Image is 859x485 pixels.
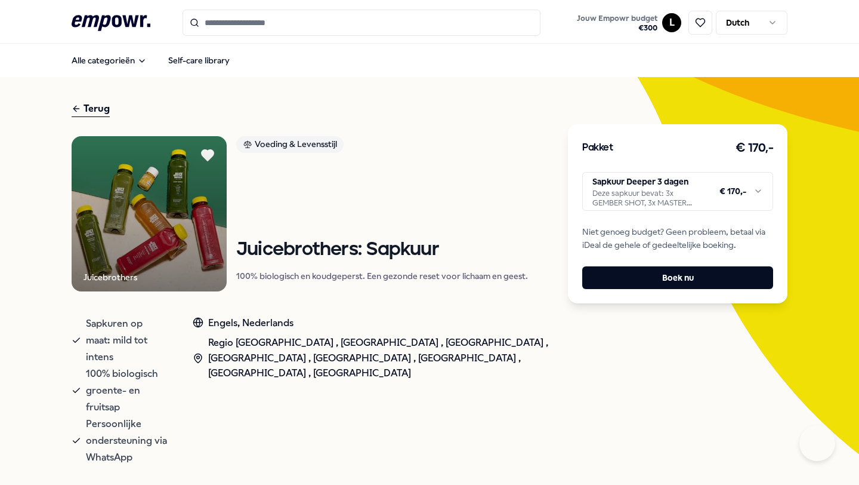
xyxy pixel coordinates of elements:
[183,10,540,36] input: Search for products, categories or subcategories
[159,48,239,72] a: Self-care library
[236,136,344,153] div: Voeding & Levensstijl
[84,271,137,284] div: Juicebrothers
[236,136,528,157] a: Voeding & Levensstijl
[582,225,773,252] span: Niet genoeg budget? Geen probleem, betaal via iDeal de gehele of gedeeltelijke boeking.
[72,136,227,291] img: Product Image
[62,48,156,72] button: Alle categorieën
[577,14,657,23] span: Jouw Empowr budget
[72,101,110,117] div: Terug
[577,23,657,33] span: € 300
[799,425,835,461] iframe: Help Scout Beacon - Open
[62,48,239,72] nav: Main
[236,270,528,282] p: 100% biologisch en koudgeperst. Een gezonde reset voor lichaam en geest.
[193,315,549,331] div: Engels, Nederlands
[572,10,662,35] a: Jouw Empowr budget€300
[662,13,681,32] button: L
[193,335,549,381] div: Regio [GEOGRAPHIC_DATA] , [GEOGRAPHIC_DATA] , [GEOGRAPHIC_DATA] , [GEOGRAPHIC_DATA] , [GEOGRAPHIC...
[236,240,528,260] h1: Juicebrothers: Sapkuur
[86,366,169,416] span: 100% biologisch groente- en fruitsap
[736,139,774,158] h3: € 170,-
[86,315,169,366] span: Sapkuren op maat: mild tot intens
[86,416,169,466] span: Persoonlijke ondersteuning via WhatsApp
[574,11,660,35] button: Jouw Empowr budget€300
[582,140,613,156] h3: Pakket
[582,266,773,289] button: Boek nu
